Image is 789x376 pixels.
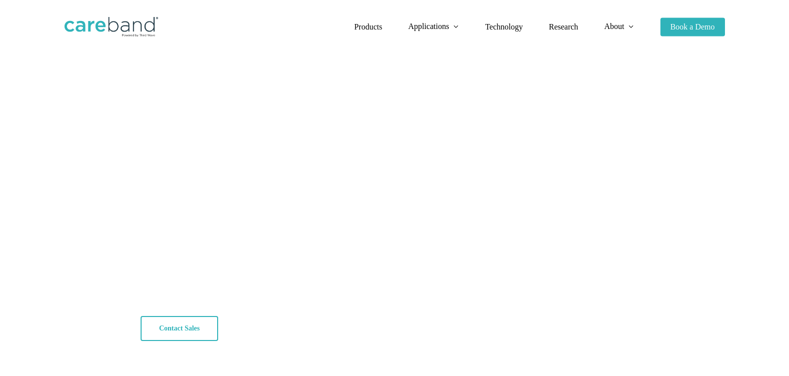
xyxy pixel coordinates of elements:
[159,323,200,333] span: Contact Sales
[549,23,578,31] a: Research
[604,22,634,31] a: About
[141,316,218,341] a: Contact Sales
[354,23,382,31] a: Products
[660,23,725,31] a: Book a Demo
[408,22,459,31] a: Applications
[65,17,158,37] img: CareBand
[408,22,449,30] span: Applications
[604,22,624,30] span: About
[485,23,523,31] a: Technology
[670,22,715,31] span: Book a Demo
